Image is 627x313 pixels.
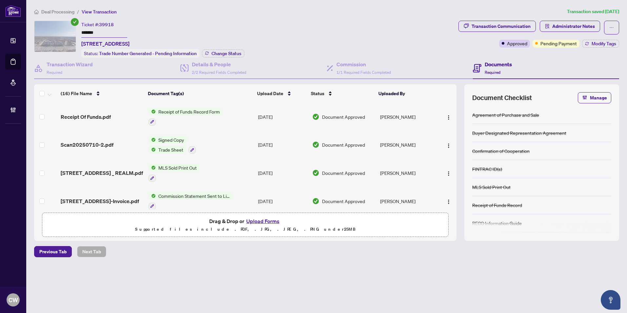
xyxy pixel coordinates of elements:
[592,41,616,46] span: Modify Tags
[156,192,233,199] span: Commission Statement Sent to Listing Brokerage
[312,113,319,120] img: Document Status
[540,40,577,47] span: Pending Payment
[545,24,550,29] span: solution
[46,225,444,233] p: Supported files include .PDF, .JPG, .JPEG, .PNG under 25 MB
[446,171,451,176] img: Logo
[377,103,437,131] td: [PERSON_NAME]
[58,84,145,103] th: (16) File Name
[443,112,454,122] button: Logo
[312,198,319,205] img: Document Status
[156,136,187,143] span: Signed Copy
[77,246,106,257] button: Next Tab
[377,187,437,215] td: [PERSON_NAME]
[149,146,156,153] img: Status Icon
[472,111,539,118] div: Agreement of Purchase and Sale
[34,21,76,52] img: IMG-N12073604_1.jpg
[81,40,130,48] span: [STREET_ADDRESS]
[42,213,448,237] span: Drag & Drop orUpload FormsSupported files include .PDF, .JPG, .JPEG, .PNG under25MB
[322,198,365,205] span: Document Approved
[485,60,512,68] h4: Documents
[472,93,532,102] span: Document Checklist
[212,51,241,56] span: Change Status
[47,70,62,75] span: Required
[99,51,197,56] span: Trade Number Generated - Pending Information
[61,113,111,121] span: Receipt Of Funds.pdf
[34,246,72,257] button: Previous Tab
[322,113,365,120] span: Document Approved
[446,143,451,148] img: Logo
[336,70,391,75] span: 1/1 Required Fields Completed
[590,93,607,103] span: Manage
[9,295,18,304] span: CW
[472,21,531,31] div: Transaction Communication
[82,9,117,15] span: View Transaction
[255,187,310,215] td: [DATE]
[81,49,199,58] div: Status:
[601,290,620,310] button: Open asap
[61,141,113,149] span: Scan20250710-2.pdf
[582,40,619,48] button: Modify Tags
[149,164,199,182] button: Status IconMLS Sold Print Out
[34,10,39,14] span: home
[255,159,310,187] td: [DATE]
[609,25,614,30] span: ellipsis
[552,21,595,31] span: Administrator Notes
[472,219,522,227] div: RECO Information Guide
[156,108,222,115] span: Receipt of Funds Record Form
[149,108,156,115] img: Status Icon
[47,60,93,68] h4: Transaction Wizard
[376,84,435,103] th: Uploaded By
[244,217,281,225] button: Upload Forms
[99,22,114,28] span: 39918
[443,139,454,150] button: Logo
[41,9,74,15] span: Deal Processing
[254,84,309,103] th: Upload Date
[472,183,511,191] div: MLS Sold Print Out
[202,50,244,57] button: Change Status
[156,146,186,153] span: Trade Sheet
[149,108,222,126] button: Status IconReceipt of Funds Record Form
[312,141,319,148] img: Document Status
[61,90,92,97] span: (16) File Name
[5,5,21,17] img: logo
[209,217,281,225] span: Drag & Drop or
[458,21,536,32] button: Transaction Communication
[336,60,391,68] h4: Commission
[540,21,600,32] button: Administrator Notes
[443,168,454,178] button: Logo
[308,84,376,103] th: Status
[322,141,365,148] span: Document Approved
[77,8,79,15] li: /
[61,197,139,205] span: [STREET_ADDRESS]-Invoice.pdf
[145,84,254,103] th: Document Tag(s)
[446,199,451,204] img: Logo
[377,159,437,187] td: [PERSON_NAME]
[192,60,246,68] h4: Details & People
[61,169,143,177] span: [STREET_ADDRESS] _ REALM.pdf
[472,129,566,136] div: Buyer Designated Representation Agreement
[472,201,522,209] div: Receipt of Funds Record
[312,169,319,177] img: Document Status
[377,131,437,159] td: [PERSON_NAME]
[156,164,199,171] span: MLS Sold Print Out
[71,18,79,26] span: check-circle
[485,70,500,75] span: Required
[149,164,156,171] img: Status Icon
[567,8,619,15] article: Transaction saved [DATE]
[192,70,246,75] span: 2/2 Required Fields Completed
[472,147,530,155] div: Confirmation of Cooperation
[578,92,611,103] button: Manage
[443,196,454,206] button: Logo
[149,192,233,210] button: Status IconCommission Statement Sent to Listing Brokerage
[39,246,67,257] span: Previous Tab
[507,40,527,47] span: Approved
[149,136,156,143] img: Status Icon
[311,90,324,97] span: Status
[472,165,502,173] div: FINTRAC ID(s)
[149,136,196,154] button: Status IconSigned CopyStatus IconTrade Sheet
[255,131,310,159] td: [DATE]
[257,90,283,97] span: Upload Date
[149,192,156,199] img: Status Icon
[255,103,310,131] td: [DATE]
[322,169,365,177] span: Document Approved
